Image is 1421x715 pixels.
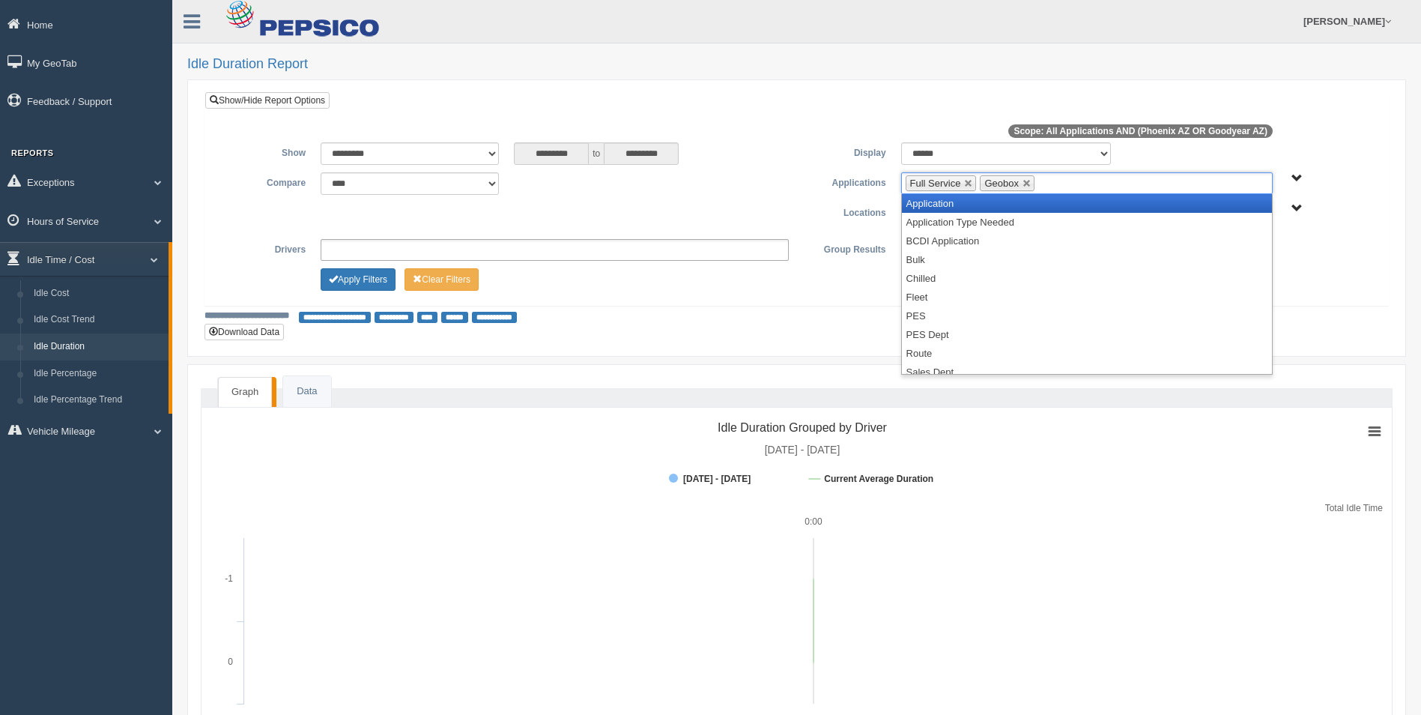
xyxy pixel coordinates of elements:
[225,573,233,584] text: -1
[902,213,1272,232] li: Application Type Needed
[902,325,1272,344] li: PES Dept
[910,178,961,189] span: Full Service
[27,334,169,360] a: Idle Duration
[824,474,933,484] tspan: Current Average Duration
[27,307,169,334] a: Idle Cost Trend
[902,250,1272,269] li: Bulk
[27,280,169,307] a: Idle Cost
[216,142,313,160] label: Show
[228,657,233,667] text: 0
[902,307,1272,325] li: PES
[718,421,888,434] tspan: Idle Duration Grouped by Driver
[218,377,272,407] a: Graph
[902,269,1272,288] li: Chilled
[27,387,169,414] a: Idle Percentage Trend
[902,194,1272,213] li: Application
[796,172,893,190] label: Applications
[27,360,169,387] a: Idle Percentage
[187,57,1406,72] h2: Idle Duration Report
[205,92,330,109] a: Show/Hide Report Options
[683,474,751,484] tspan: [DATE] - [DATE]
[321,268,396,291] button: Change Filter Options
[902,288,1272,307] li: Fleet
[216,172,313,190] label: Compare
[1325,503,1384,513] tspan: Total Idle Time
[902,363,1272,381] li: Sales Dept
[796,142,893,160] label: Display
[902,344,1272,363] li: Route
[797,202,894,220] label: Locations
[283,376,330,407] a: Data
[902,232,1272,250] li: BCDI Application
[589,142,604,165] span: to
[984,178,1019,189] span: Geobox
[204,324,284,340] button: Download Data
[805,516,822,527] text: 0:00
[216,239,313,257] label: Drivers
[765,444,840,456] tspan: [DATE] - [DATE]
[1008,124,1272,138] span: Scope: All Applications AND (Phoenix AZ OR Goodyear AZ)
[796,239,893,257] label: Group Results
[405,268,479,291] button: Change Filter Options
